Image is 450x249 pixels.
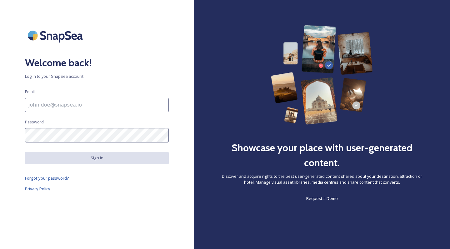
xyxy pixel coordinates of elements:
input: john.doe@snapsea.io [25,98,169,112]
a: Privacy Policy [25,185,169,192]
span: Request a Demo [306,196,338,201]
span: Discover and acquire rights to the best user-generated content shared about your destination, att... [219,173,425,185]
span: Password [25,119,44,125]
button: Sign in [25,152,169,164]
a: Forgot your password? [25,174,169,182]
span: Email [25,89,35,95]
img: 63b42ca75bacad526042e722_Group%20154-p-800.png [271,25,372,125]
span: Privacy Policy [25,186,50,192]
h2: Welcome back! [25,55,169,70]
a: Request a Demo [306,195,338,202]
span: Log in to your SnapSea account [25,73,169,79]
span: Forgot your password? [25,175,69,181]
img: SnapSea Logo [25,25,87,46]
h2: Showcase your place with user-generated content. [219,140,425,170]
